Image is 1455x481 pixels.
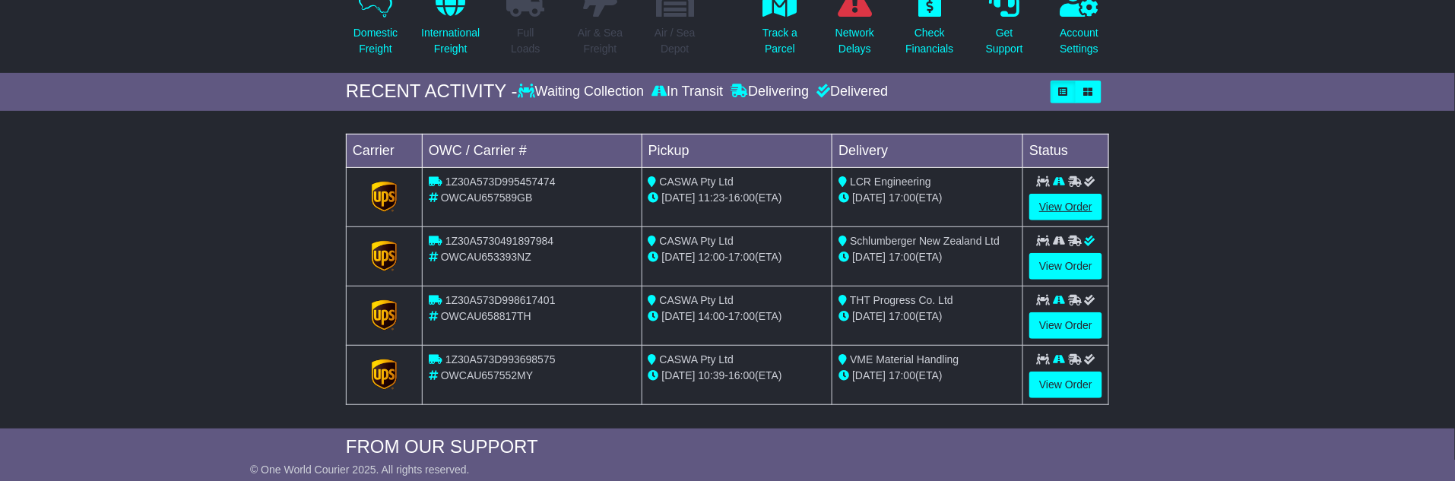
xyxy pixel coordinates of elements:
span: [DATE] [852,369,886,381]
p: Air & Sea Freight [578,25,623,57]
span: LCR Engineering [850,176,931,188]
span: [DATE] [852,251,886,263]
span: [DATE] [852,191,886,204]
div: - (ETA) [648,309,826,324]
div: Waiting Collection [518,84,648,100]
span: 1Z30A573D995457474 [445,176,556,188]
span: 12:00 [699,251,725,263]
div: (ETA) [838,309,1016,324]
img: GetCarrierServiceLogo [372,359,398,390]
div: - (ETA) [648,190,826,206]
a: View Order [1029,253,1102,280]
span: [DATE] [852,310,886,322]
span: 17:00 [889,251,915,263]
span: CASWA Pty Ltd [660,176,734,188]
span: 10:39 [699,369,725,381]
div: RECENT ACTIVITY - [346,81,518,103]
span: CASWA Pty Ltd [660,353,734,365]
p: Get Support [986,25,1023,57]
td: Pickup [642,134,832,167]
span: CASWA Pty Ltd [660,294,734,306]
p: Track a Parcel [762,25,797,57]
span: VME Material Handling [850,353,959,365]
img: GetCarrierServiceLogo [372,300,398,331]
p: Full Loads [506,25,544,57]
a: View Order [1029,194,1102,220]
span: 16:00 [728,191,755,204]
p: Account Settings [1060,25,1099,57]
span: Schlumberger New Zealand Ltd [850,235,1000,247]
div: (ETA) [838,368,1016,384]
span: 16:00 [728,369,755,381]
span: 1Z30A5730491897984 [445,235,553,247]
div: In Transit [648,84,727,100]
span: OWCAU657552MY [441,369,533,381]
div: Delivering [727,84,813,100]
span: 17:00 [728,310,755,322]
span: [DATE] [662,310,696,322]
span: OWCAU657589GB [441,191,533,204]
div: FROM OUR SUPPORT [346,436,1109,458]
div: - (ETA) [648,249,826,265]
span: 11:23 [699,191,725,204]
p: International Freight [421,25,480,57]
span: 17:00 [728,251,755,263]
div: - (ETA) [648,368,826,384]
span: 17:00 [889,310,915,322]
div: (ETA) [838,249,1016,265]
span: 17:00 [889,369,915,381]
div: (ETA) [838,190,1016,206]
td: Carrier [347,134,423,167]
a: View Order [1029,312,1102,339]
span: [DATE] [662,369,696,381]
span: CASWA Pty Ltd [660,235,734,247]
span: 14:00 [699,310,725,322]
td: Delivery [832,134,1023,167]
a: View Order [1029,372,1102,398]
img: GetCarrierServiceLogo [372,241,398,271]
p: Domestic Freight [353,25,398,57]
td: Status [1023,134,1109,167]
span: OWCAU658817TH [441,310,531,322]
p: Network Delays [835,25,874,57]
span: THT Progress Co. Ltd [850,294,953,306]
img: GetCarrierServiceLogo [372,182,398,212]
span: 1Z30A573D998617401 [445,294,556,306]
span: © One World Courier 2025. All rights reserved. [250,464,470,476]
span: 17:00 [889,191,915,204]
p: Air / Sea Depot [655,25,696,57]
p: Check Financials [906,25,954,57]
span: [DATE] [662,251,696,263]
span: 1Z30A573D993698575 [445,353,556,365]
div: Delivered [813,84,888,100]
span: OWCAU653393NZ [441,251,531,263]
td: OWC / Carrier # [423,134,642,167]
span: [DATE] [662,191,696,204]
